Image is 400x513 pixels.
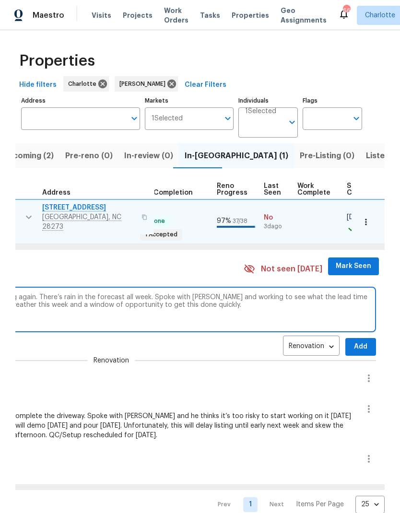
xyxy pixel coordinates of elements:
label: Flags [303,98,362,104]
span: Tasks [200,12,220,19]
span: In-review (0) [124,149,173,163]
span: Last Seen [264,183,281,196]
span: Hide filters [19,79,57,91]
span: 1 Accepted [141,231,181,239]
span: Charlotte [68,79,100,89]
span: [PERSON_NAME] [119,79,169,89]
span: Projects [123,11,153,20]
span: Clear Filters [185,79,226,91]
span: Address [42,189,71,196]
button: Open [350,112,363,125]
div: Charlotte [63,76,109,92]
button: Add [345,338,376,356]
div: 66 [343,6,350,15]
label: Individuals [238,98,298,104]
span: Mark Seen [336,260,371,272]
span: Reno Progress [217,183,247,196]
span: [DATE] [347,214,367,221]
button: Open [285,116,299,129]
span: 97 % [217,218,231,224]
span: Maestro [33,11,64,20]
span: WO Completion [140,189,193,196]
span: Geo Assignments [281,6,327,25]
span: Not seen [DATE] [261,264,322,275]
span: Upcoming (2) [2,149,54,163]
span: Renovation [94,356,129,365]
label: Address [21,98,140,104]
button: Mark Seen [328,257,379,275]
label: Markets [145,98,234,104]
span: Pre-Listing (0) [300,149,354,163]
span: Visits [92,11,111,20]
button: Open [221,112,235,125]
button: Open [128,112,141,125]
span: Pre-reno (0) [65,149,113,163]
button: Clear Filters [181,76,230,94]
span: Work Complete [297,183,330,196]
span: In-[GEOGRAPHIC_DATA] (1) [185,149,288,163]
span: Setup Complete [347,183,380,196]
span: Work Orders [164,6,188,25]
span: Charlotte [365,11,395,20]
button: Hide filters [15,76,60,94]
span: Properties [19,56,95,66]
p: Items Per Page [296,500,344,509]
span: 3d ago [264,222,290,231]
span: 6 Done [141,217,169,225]
span: Add [353,341,368,353]
span: 1 Selected [245,107,276,116]
div: [PERSON_NAME] [115,76,178,92]
div: Renovation [283,339,340,355]
span: 37 / 38 [233,218,247,224]
span: Properties [232,11,269,20]
a: Goto page 1 [243,497,258,512]
span: 1 Selected [152,115,183,123]
span: No [264,213,290,222]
